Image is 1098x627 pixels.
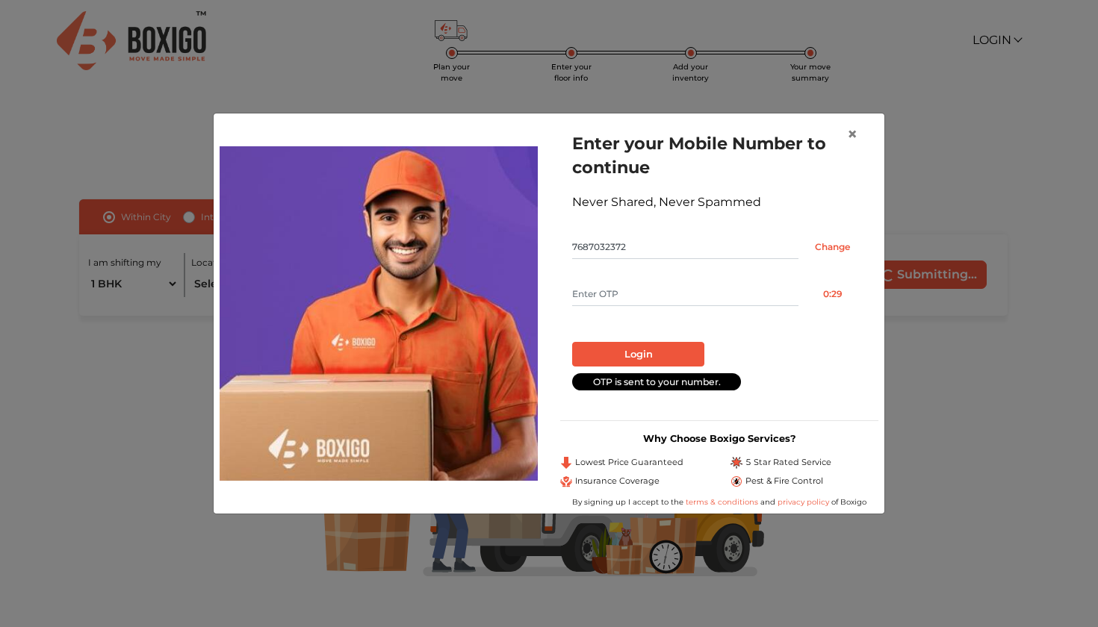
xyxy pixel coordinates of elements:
span: Insurance Coverage [575,475,660,487]
a: privacy policy [775,497,831,507]
input: Enter OTP [572,282,798,306]
span: × [847,123,857,145]
h3: Why Choose Boxigo Services? [560,433,878,444]
div: Never Shared, Never Spammed [572,193,866,211]
a: terms & conditions [686,497,760,507]
button: 0:29 [798,282,866,306]
button: Login [572,342,704,367]
input: Change [798,235,866,259]
h1: Enter your Mobile Number to continue [572,131,866,179]
div: OTP is sent to your number. [572,373,741,390]
span: 5 Star Rated Service [745,456,831,469]
div: By signing up I accept to the and of Boxigo [560,496,878,508]
span: Lowest Price Guaranteed [575,456,683,469]
img: relocation-img [220,146,538,481]
span: Pest & Fire Control [745,475,823,487]
button: Close [835,113,869,155]
input: Mobile No [572,235,798,259]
